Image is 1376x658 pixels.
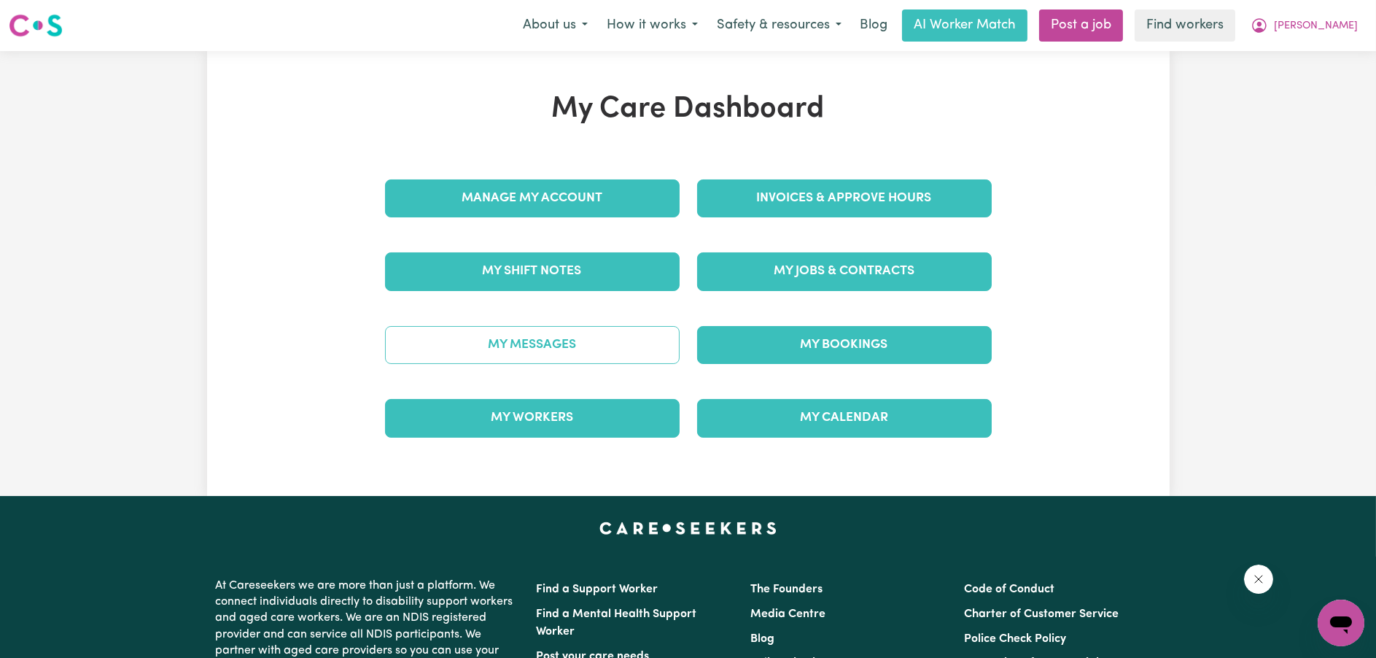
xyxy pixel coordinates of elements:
h1: My Care Dashboard [376,92,1000,127]
a: Post a job [1039,9,1123,42]
span: Need any help? [9,10,88,22]
iframe: Button to launch messaging window [1318,600,1364,646]
a: Media Centre [750,608,825,620]
a: My Shift Notes [385,252,680,290]
a: AI Worker Match [902,9,1027,42]
a: My Workers [385,399,680,437]
a: Find a Support Worker [537,584,658,595]
button: My Account [1241,10,1367,41]
button: About us [513,10,597,41]
a: The Founders [750,584,823,595]
a: Manage My Account [385,179,680,217]
button: How it works [597,10,707,41]
a: Find workers [1135,9,1235,42]
button: Safety & resources [707,10,851,41]
a: Blog [750,633,774,645]
a: My Bookings [697,326,992,364]
a: My Messages [385,326,680,364]
a: Careseekers home page [599,522,777,534]
span: [PERSON_NAME] [1274,18,1358,34]
a: Blog [851,9,896,42]
a: My Jobs & Contracts [697,252,992,290]
a: Invoices & Approve Hours [697,179,992,217]
a: Careseekers logo [9,9,63,42]
a: My Calendar [697,399,992,437]
a: Find a Mental Health Support Worker [537,608,697,638]
a: Charter of Customer Service [964,608,1119,620]
img: Careseekers logo [9,12,63,39]
a: Police Check Policy [964,633,1066,645]
a: Code of Conduct [964,584,1054,595]
iframe: Close message [1244,565,1273,594]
